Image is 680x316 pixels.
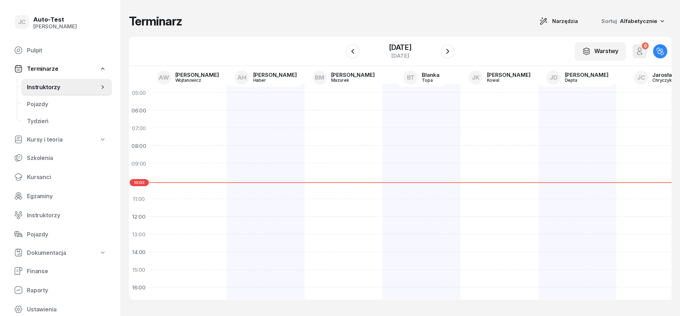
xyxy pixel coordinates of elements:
[8,207,112,224] a: Instruktorzy
[8,42,112,59] a: Pulpit
[129,296,149,314] div: 17:00
[27,136,63,143] span: Kursy i teoria
[129,102,149,119] div: 06:00
[253,72,297,77] div: [PERSON_NAME]
[129,172,149,190] div: 10:00
[151,68,225,87] a: AW[PERSON_NAME]Wojtanowicz
[175,72,219,77] div: [PERSON_NAME]
[8,282,112,299] a: Raporty
[601,18,618,24] span: Sortuj
[21,113,112,130] a: Tydzień
[21,96,112,113] a: Pojazdy
[27,306,106,313] span: Ustawienia
[633,44,647,58] button: 0
[27,155,106,161] span: Szkolenia
[315,75,324,81] span: BM
[18,19,26,25] span: JC
[27,231,106,238] span: Pojazdy
[8,188,112,205] a: Egzaminy
[129,15,182,28] h1: Terminarz
[27,84,99,91] span: Instruktorzy
[487,72,531,77] div: [PERSON_NAME]
[8,149,112,166] a: Szkolenia
[33,23,77,30] div: [PERSON_NAME]
[129,278,149,296] div: 16:00
[487,78,521,82] div: Kowal
[331,72,375,77] div: [PERSON_NAME]
[129,84,149,102] div: 05:00
[27,193,106,200] span: Egzaminy
[574,42,626,61] button: Warstwy
[637,75,645,81] span: JC
[422,72,439,77] div: Blanka
[129,190,149,208] div: 11:00
[229,68,302,87] a: AH[PERSON_NAME]Haber
[129,261,149,278] div: 15:00
[389,53,412,58] div: [DATE]
[8,168,112,185] a: Kursanci
[27,65,58,72] span: Terminarze
[541,68,614,87] a: JD[PERSON_NAME]Depta
[642,42,648,49] div: 0
[389,44,412,51] div: [DATE]
[472,75,480,81] span: JK
[8,132,112,147] a: Kursy i teoria
[582,47,618,56] div: Warstwy
[307,68,380,87] a: BM[PERSON_NAME]Mazurek
[398,68,445,87] a: BTBlankaTopa
[8,61,112,76] a: Terminarze
[27,287,106,294] span: Raporty
[620,18,657,24] span: Alfabetycznie
[8,226,112,243] a: Pojazdy
[331,78,365,82] div: Mazurek
[159,75,169,81] span: AW
[33,17,77,23] div: Auto-Test
[8,245,112,260] a: Dokumentacja
[407,75,415,81] span: BT
[552,17,578,25] span: Narzędzia
[27,268,106,275] span: Finanse
[129,225,149,243] div: 13:00
[130,179,149,186] span: 10:03
[27,249,66,256] span: Dokumentacja
[565,72,608,77] div: [PERSON_NAME]
[652,72,676,77] div: Jarosław
[533,14,584,28] button: Narzędzia
[129,137,149,155] div: 08:00
[175,78,209,82] div: Wojtanowicz
[253,78,287,82] div: Haber
[27,212,106,219] span: Instruktorzy
[129,243,149,261] div: 14:00
[652,78,676,82] div: Chryczyk
[593,15,671,28] button: Sortuj Alfabetycznie
[237,75,246,81] span: AH
[27,101,106,108] span: Pojazdy
[27,47,106,54] span: Pulpit
[550,75,557,81] span: JD
[422,78,439,82] div: Topa
[129,155,149,172] div: 09:00
[8,263,112,280] a: Finanse
[129,208,149,225] div: 12:00
[463,68,536,87] a: JK[PERSON_NAME]Kowal
[565,78,599,82] div: Depta
[27,174,106,180] span: Kursanci
[21,79,112,96] a: Instruktorzy
[129,119,149,137] div: 07:00
[27,118,106,125] span: Tydzień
